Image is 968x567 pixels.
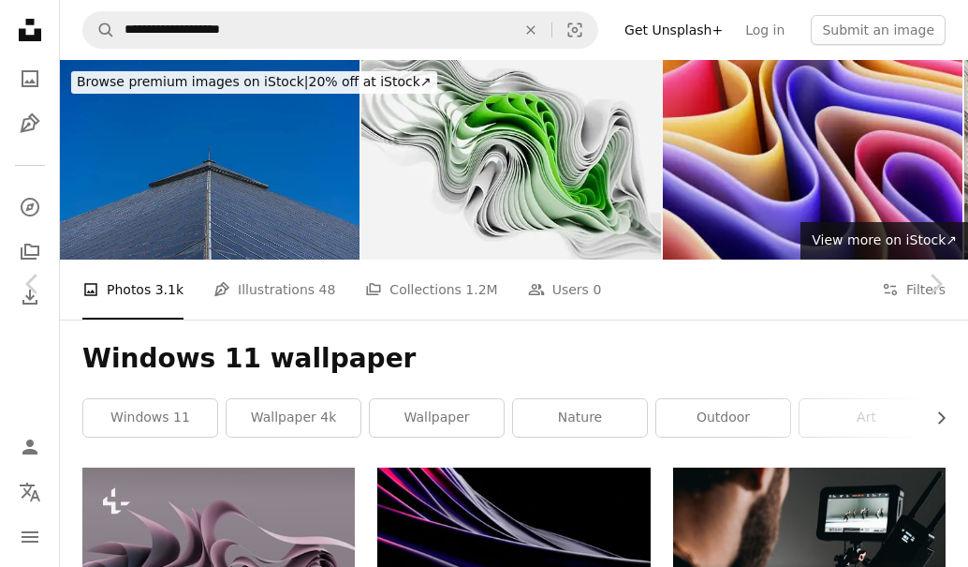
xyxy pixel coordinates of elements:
a: Explore [11,188,49,226]
a: windows 11 [83,399,217,437]
button: Search Unsplash [83,12,115,48]
a: Log in [734,15,796,45]
a: Get Unsplash+ [613,15,734,45]
button: Visual search [552,12,597,48]
button: Language [11,473,49,511]
a: Photos [11,60,49,97]
h1: Windows 11 wallpaper [82,342,946,376]
a: a computer generated image of an abstract design [82,536,355,553]
a: Users 0 [528,260,602,320]
img: Colorful 3d wallpaper 3840x1600 featuring shape windows 11 style. 3d rendering. [663,60,962,260]
img: Symmetrical glass windows of a building [60,60,359,260]
img: A green and white abstract image with a lot of white cloth stripes. Trendy modern image in Window... [361,60,661,260]
span: View more on iStock ↗ [812,232,957,247]
span: 1.2M [465,279,497,300]
a: wallpaper [370,399,504,437]
span: Browse premium images on iStock | [77,74,308,89]
span: 0 [593,279,601,300]
a: View more on iStock↗ [800,222,968,260]
form: Find visuals sitewide [82,11,598,49]
a: Log in / Sign up [11,428,49,466]
a: a close up of a cell phone with a black background [377,541,650,558]
div: 20% off at iStock ↗ [71,71,437,94]
button: Clear [510,12,551,48]
a: Browse premium images on iStock|20% off at iStock↗ [60,60,448,105]
a: Illustrations [11,105,49,142]
button: Menu [11,518,49,556]
a: Next [902,194,968,374]
button: Filters [882,260,946,320]
a: art [799,399,933,437]
a: outdoor [656,399,790,437]
a: Illustrations 48 [213,260,335,320]
a: nature [513,399,647,437]
span: 48 [319,279,336,300]
button: scroll list to the right [924,399,946,437]
button: Submit an image [811,15,946,45]
a: wallpaper 4k [227,399,360,437]
a: Collections 1.2M [365,260,497,320]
